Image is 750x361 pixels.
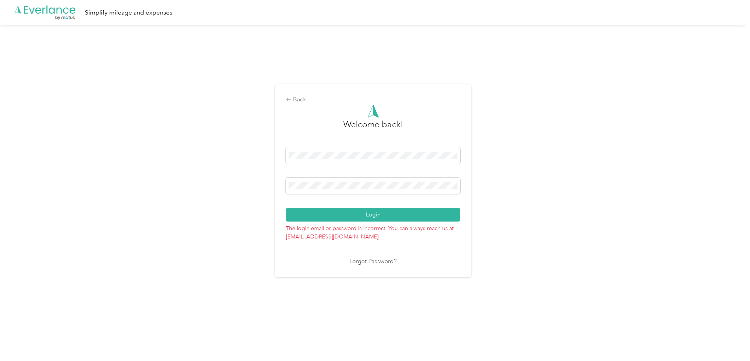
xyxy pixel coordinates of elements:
[286,95,460,104] div: Back
[343,118,403,139] h3: greeting
[286,208,460,222] button: Login
[286,222,460,241] p: The login email or password is incorrect. You can always reach us at [EMAIL_ADDRESS][DOMAIN_NAME]
[349,257,397,266] a: Forgot Password?
[85,8,172,18] div: Simplify mileage and expenses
